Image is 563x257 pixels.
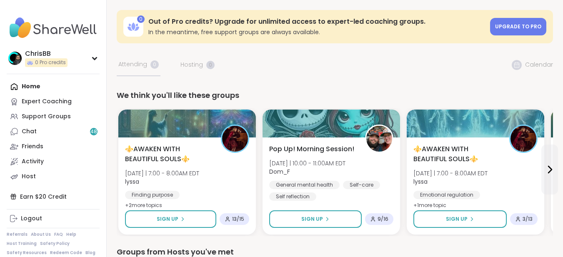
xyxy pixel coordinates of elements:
[35,59,66,66] span: 0 Pro credits
[157,215,178,223] span: Sign Up
[7,169,100,184] a: Host
[50,250,82,256] a: Redeem Code
[7,13,100,42] img: ShareWell Nav Logo
[269,167,290,176] b: Dom_F
[7,241,37,247] a: Host Training
[31,232,51,237] a: About Us
[8,52,22,65] img: ChrisBB
[378,216,388,222] span: 9 / 16
[495,23,541,30] span: Upgrade to Pro
[490,18,546,35] a: Upgrade to Pro
[22,172,36,181] div: Host
[413,144,500,164] span: ⚜️AWAKEN WITH BEAUTIFUL SOULS⚜️
[269,181,340,189] div: General mental health
[269,192,316,201] div: Self reflection
[7,139,100,154] a: Friends
[85,250,95,256] a: Blog
[25,49,68,58] div: ChrisBB
[125,177,139,186] b: lyssa
[125,210,216,228] button: Sign Up
[413,210,507,228] button: Sign Up
[125,144,212,164] span: ⚜️AWAKEN WITH BEAUTIFUL SOULS⚜️
[413,191,480,199] div: Emotional regulation
[7,94,100,109] a: Expert Coaching
[40,241,70,247] a: Safety Policy
[90,128,97,135] span: 48
[301,215,323,223] span: Sign Up
[148,17,485,26] h3: Out of Pro credits? Upgrade for unlimited access to expert-led coaching groups.
[148,28,485,36] h3: In the meantime, free support groups are always available.
[413,169,488,177] span: [DATE] | 7:00 - 8:00AM EDT
[343,181,380,189] div: Self-care
[7,109,100,124] a: Support Groups
[7,154,100,169] a: Activity
[222,126,248,152] img: lyssa
[269,210,362,228] button: Sign Up
[7,124,100,139] a: Chat48
[7,232,28,237] a: Referrals
[22,97,72,106] div: Expert Coaching
[137,15,145,23] div: 0
[117,90,553,101] div: We think you'll like these groups
[7,250,47,256] a: Safety Resources
[7,211,100,226] a: Logout
[269,159,345,167] span: [DATE] | 10:00 - 11:00AM EDT
[269,144,354,154] span: Pop Up! Morning Session!
[7,189,100,204] div: Earn $20 Credit
[413,177,428,186] b: lyssa
[22,112,71,121] div: Support Groups
[22,157,44,166] div: Activity
[22,142,43,151] div: Friends
[125,169,199,177] span: [DATE] | 7:00 - 8:00AM EDT
[125,191,180,199] div: Finding purpose
[54,232,63,237] a: FAQ
[366,126,392,152] img: Dom_F
[523,216,533,222] span: 3 / 13
[22,127,37,136] div: Chat
[232,216,244,222] span: 13 / 15
[21,215,42,223] div: Logout
[446,215,468,223] span: Sign Up
[510,126,536,152] img: lyssa
[66,232,76,237] a: Help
